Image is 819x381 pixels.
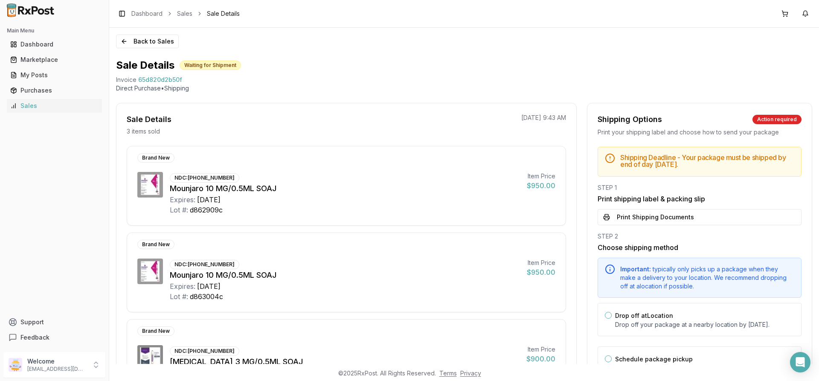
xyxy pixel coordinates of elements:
span: Feedback [20,333,49,342]
div: Shipping Options [598,113,662,125]
img: User avatar [9,358,22,372]
div: Mounjaro 10 MG/0.5ML SOAJ [170,183,520,195]
img: Trulicity 3 MG/0.5ML SOAJ [137,345,163,371]
button: Marketplace [3,53,105,67]
div: Brand New [137,240,174,249]
div: STEP 2 [598,232,802,241]
a: Sales [7,98,102,113]
div: Marketplace [10,55,99,64]
div: Dashboard [10,40,99,49]
div: Open Intercom Messenger [790,352,810,372]
div: Print your shipping label and choose how to send your package [598,128,802,137]
button: Purchases [3,84,105,97]
div: d863004c [190,291,223,302]
div: STEP 1 [598,183,802,192]
div: Lot #: [170,205,188,215]
div: $950.00 [527,267,555,277]
div: [MEDICAL_DATA] 3 MG/0.5ML SOAJ [170,356,520,368]
div: Expires: [170,195,195,205]
a: My Posts [7,67,102,83]
label: Schedule package pickup [615,355,693,363]
nav: breadcrumb [131,9,240,18]
div: NDC: [PHONE_NUMBER] [170,260,239,269]
div: [DATE] [197,195,221,205]
button: My Posts [3,68,105,82]
div: Brand New [137,326,174,336]
a: Marketplace [7,52,102,67]
h3: Choose shipping method [598,242,802,253]
a: Sales [177,9,192,18]
div: Waiting for Shipment [180,61,241,70]
div: NDC: [PHONE_NUMBER] [170,173,239,183]
div: Sale Details [127,113,171,125]
p: 3 items sold [127,127,160,136]
span: 65d820d2b50f [138,76,182,84]
button: Dashboard [3,38,105,51]
p: [DATE] 9:43 AM [521,113,566,122]
div: Lot #: [170,291,188,302]
div: typically only picks up a package when they make a delivery to your location. We recommend droppi... [620,265,794,291]
div: d862909c [190,205,223,215]
label: Drop off at Location [615,312,673,319]
div: $950.00 [527,180,555,191]
div: [DATE] [197,281,221,291]
div: Action required [752,115,802,124]
button: Sales [3,99,105,113]
h3: Print shipping label & packing slip [598,194,802,204]
a: Purchases [7,83,102,98]
div: My Posts [10,71,99,79]
button: Print Shipping Documents [598,209,802,225]
div: $900.00 [526,354,555,364]
p: Welcome [27,357,87,366]
div: Mounjaro 10 MG/0.5ML SOAJ [170,269,520,281]
button: Support [3,314,105,330]
span: Sale Details [207,9,240,18]
a: Dashboard [7,37,102,52]
button: Back to Sales [116,35,179,48]
a: Terms [439,369,457,377]
div: Brand New [137,153,174,163]
div: Expires: [170,281,195,291]
div: Item Price [527,259,555,267]
img: Mounjaro 10 MG/0.5ML SOAJ [137,259,163,284]
div: Item Price [527,172,555,180]
h5: Shipping Deadline - Your package must be shipped by end of day [DATE] . [620,154,794,168]
span: Important: [620,265,651,273]
p: [EMAIL_ADDRESS][DOMAIN_NAME] [27,366,87,372]
p: Drop off your package at a nearby location by [DATE] . [615,320,794,329]
div: Purchases [10,86,99,95]
div: NDC: [PHONE_NUMBER] [170,346,239,356]
div: Item Price [526,345,555,354]
h2: Main Menu [7,27,102,34]
button: Feedback [3,330,105,345]
p: Direct Purchase • Shipping [116,84,812,93]
img: RxPost Logo [3,3,58,17]
a: Dashboard [131,9,163,18]
div: Invoice [116,76,136,84]
h1: Sale Details [116,58,174,72]
img: Mounjaro 10 MG/0.5ML SOAJ [137,172,163,198]
a: Privacy [460,369,481,377]
div: Sales [10,102,99,110]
